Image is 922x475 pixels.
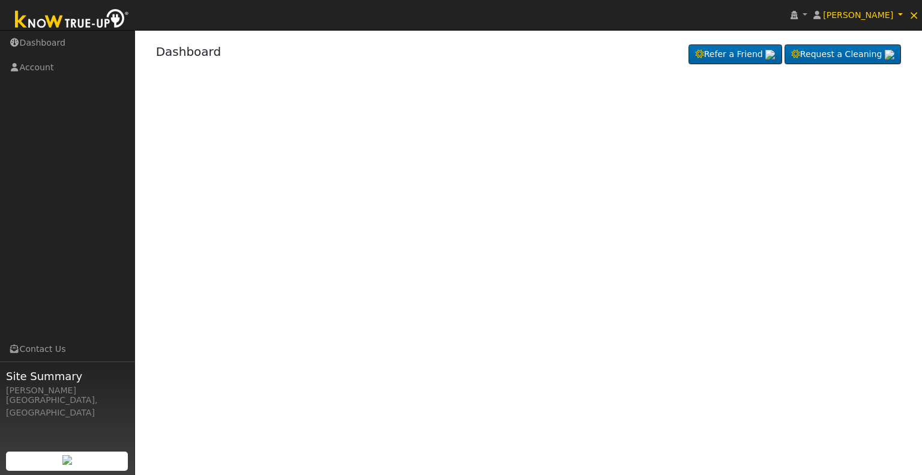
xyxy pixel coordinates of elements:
img: retrieve [885,50,894,59]
img: retrieve [765,50,775,59]
a: Refer a Friend [688,44,782,65]
img: Know True-Up [9,7,135,34]
span: Site Summary [6,368,128,384]
a: Request a Cleaning [785,44,901,65]
a: Dashboard [156,44,221,59]
span: [PERSON_NAME] [823,10,893,20]
span: × [909,8,919,22]
div: [GEOGRAPHIC_DATA], [GEOGRAPHIC_DATA] [6,394,128,419]
img: retrieve [62,455,72,465]
div: [PERSON_NAME] [6,384,128,397]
